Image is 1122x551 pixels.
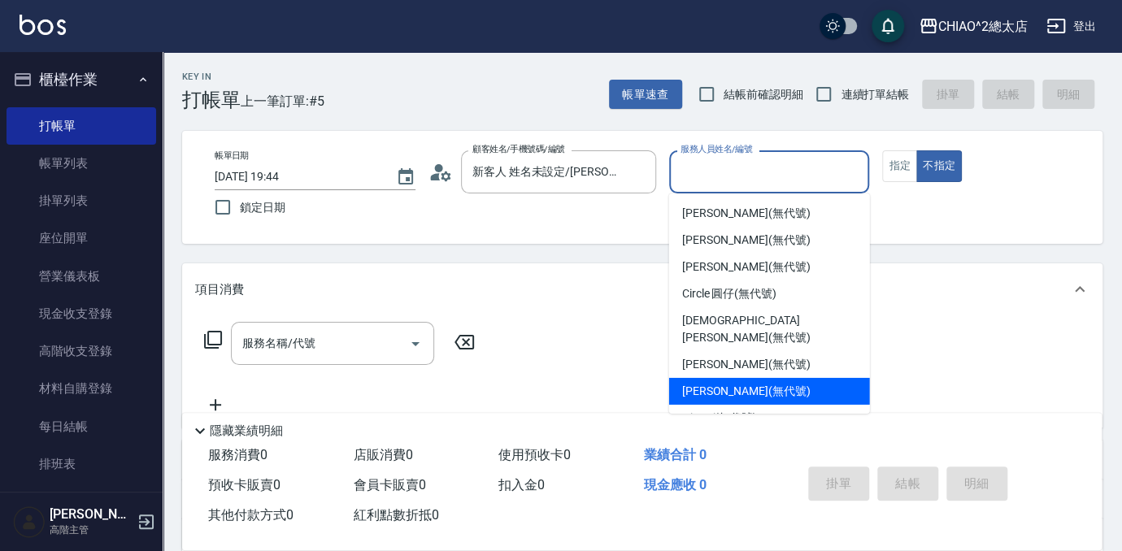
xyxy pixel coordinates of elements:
[182,72,241,82] h2: Key In
[50,506,133,523] h5: [PERSON_NAME]
[354,507,439,523] span: 紅利點數折抵 0
[644,477,707,492] span: 現金應收 0
[872,10,904,42] button: save
[916,150,962,182] button: 不指定
[1040,11,1102,41] button: 登出
[682,312,857,346] span: [DEMOGRAPHIC_DATA][PERSON_NAME] (無代號)
[195,281,244,298] p: 項目消費
[354,447,413,462] span: 店販消費 0
[182,263,1102,315] div: 項目消費
[241,91,324,111] span: 上一筆訂單:#5
[498,447,571,462] span: 使用預收卡 0
[7,107,156,145] a: 打帳單
[682,356,811,373] span: [PERSON_NAME] (無代號)
[682,383,811,400] span: [PERSON_NAME] (無代號)
[7,59,156,101] button: 櫃檯作業
[841,86,909,103] span: 連續打單結帳
[682,258,811,275] span: [PERSON_NAME] (無代號)
[7,145,156,182] a: 帳單列表
[7,182,156,219] a: 掛單列表
[7,258,156,295] a: 營業儀表板
[682,285,776,302] span: Circle 圓仔 (無代號)
[498,477,545,492] span: 扣入金 0
[240,199,285,216] span: 鎖定日期
[20,15,66,35] img: Logo
[208,477,280,492] span: 預收卡販賣 0
[724,86,803,103] span: 結帳前確認明細
[50,523,133,537] p: 高階主管
[7,332,156,370] a: 高階收支登錄
[215,163,380,190] input: YYYY/MM/DD hh:mm
[7,483,156,520] a: 現場電腦打卡
[682,232,811,249] span: [PERSON_NAME] (無代號)
[472,143,565,155] label: 顧客姓名/手機號碼/編號
[215,150,249,162] label: 帳單日期
[912,10,1034,43] button: CHIAO^2總太店
[13,505,46,538] img: Person
[210,423,283,440] p: 隱藏業績明細
[882,150,917,182] button: 指定
[609,80,682,110] button: 帳單速查
[938,16,1028,37] div: CHIAO^2總太店
[644,447,707,462] span: 業績合計 0
[386,158,425,197] button: Choose date, selected date is 2025-08-20
[354,477,426,492] span: 會員卡販賣 0
[682,205,811,222] span: [PERSON_NAME] (無代號)
[208,447,267,462] span: 服務消費 0
[208,507,294,523] span: 其他付款方式 0
[7,445,156,483] a: 排班表
[7,370,156,407] a: 材料自購登錄
[7,219,156,257] a: 座位開單
[682,410,757,427] span: Hiromi (無代號)
[681,143,752,155] label: 服務人員姓名/編號
[182,89,241,111] h3: 打帳單
[402,331,428,357] button: Open
[7,408,156,445] a: 每日結帳
[7,295,156,332] a: 現金收支登錄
